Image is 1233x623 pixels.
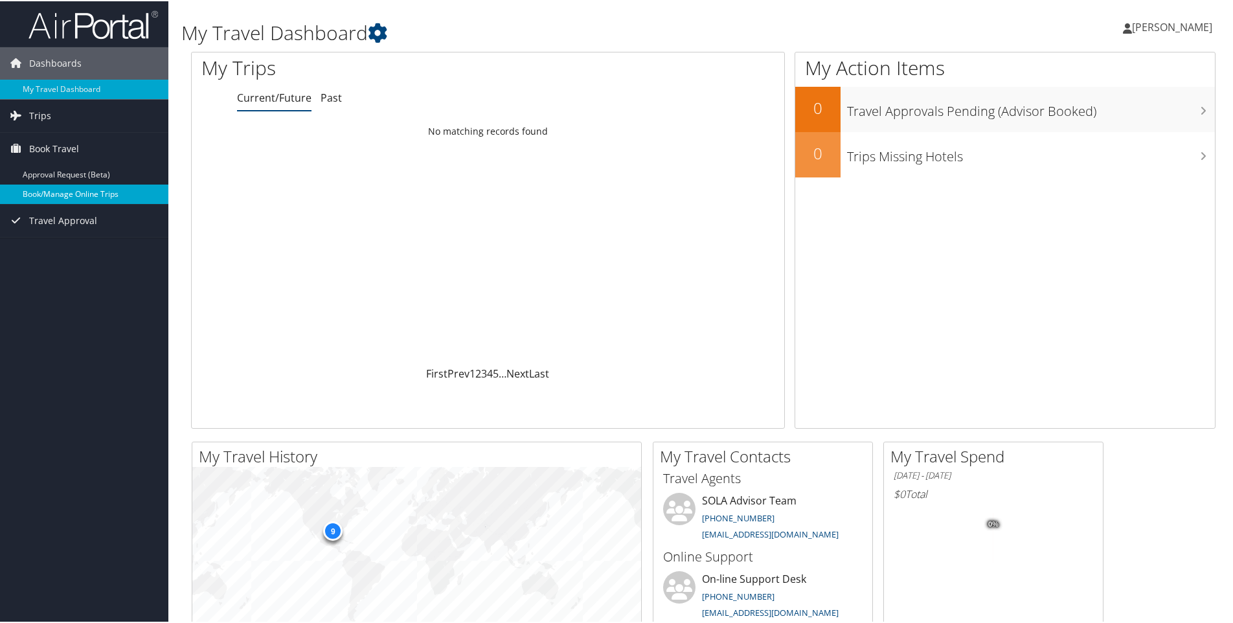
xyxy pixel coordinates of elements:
span: Trips [29,98,51,131]
div: 9 [323,520,343,539]
span: Dashboards [29,46,82,78]
img: airportal-logo.png [28,8,158,39]
span: Book Travel [29,131,79,164]
h3: Online Support [663,547,863,565]
a: [PHONE_NUMBER] [702,589,775,601]
span: [PERSON_NAME] [1132,19,1212,33]
a: [PERSON_NAME] [1123,6,1225,45]
h2: 0 [795,141,841,163]
h1: My Travel Dashboard [181,18,877,45]
td: No matching records found [192,119,784,142]
h3: Travel Approvals Pending (Advisor Booked) [847,95,1215,119]
a: 1 [469,365,475,379]
a: Prev [447,365,469,379]
h2: My Travel Spend [890,444,1103,466]
a: [PHONE_NUMBER] [702,511,775,523]
h2: My Travel Contacts [660,444,872,466]
a: 2 [475,365,481,379]
h1: My Trips [201,53,528,80]
h2: My Travel History [199,444,641,466]
a: Current/Future [237,89,311,104]
a: Next [506,365,529,379]
h1: My Action Items [795,53,1215,80]
span: … [499,365,506,379]
h3: Trips Missing Hotels [847,140,1215,164]
li: SOLA Advisor Team [657,492,869,545]
h6: Total [894,486,1093,500]
a: 0Travel Approvals Pending (Advisor Booked) [795,85,1215,131]
a: [EMAIL_ADDRESS][DOMAIN_NAME] [702,606,839,617]
a: [EMAIL_ADDRESS][DOMAIN_NAME] [702,527,839,539]
a: Last [529,365,549,379]
a: Past [321,89,342,104]
a: 4 [487,365,493,379]
h2: 0 [795,96,841,118]
a: 0Trips Missing Hotels [795,131,1215,176]
a: First [426,365,447,379]
a: 5 [493,365,499,379]
h3: Travel Agents [663,468,863,486]
a: 3 [481,365,487,379]
tspan: 0% [988,519,999,527]
span: Travel Approval [29,203,97,236]
span: $0 [894,486,905,500]
h6: [DATE] - [DATE] [894,468,1093,481]
li: On-line Support Desk [657,570,869,623]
